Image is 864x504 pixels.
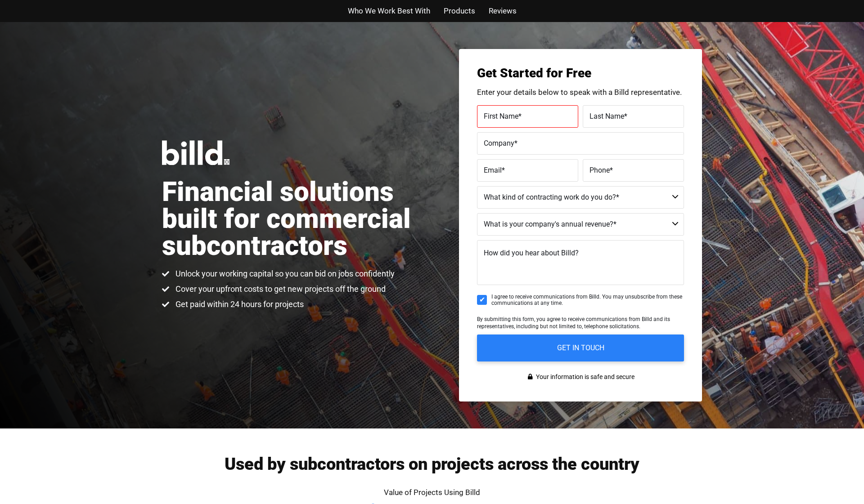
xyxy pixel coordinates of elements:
[477,335,684,361] input: GET IN TOUCH
[484,165,502,174] span: Email
[444,4,475,18] a: Products
[162,455,702,473] h2: Used by subcontractors on projects across the country
[477,89,684,96] p: Enter your details below to speak with a Billd representative.
[484,249,579,257] span: How did you hear about Billd?
[484,138,514,147] span: Company
[534,370,634,384] span: Your information is safe and secure
[489,4,517,18] a: Reviews
[477,295,487,305] input: I agree to receive communications from Billd. You may unsubscribe from these communications at an...
[589,165,610,174] span: Phone
[589,112,624,120] span: Last Name
[173,284,386,294] span: Cover your upfront costs to get new projects off the ground
[384,488,480,497] span: Value of Projects Using Billd
[477,67,684,80] h3: Get Started for Free
[477,316,670,330] span: By submitting this form, you agree to receive communications from Billd and its representatives, ...
[173,299,304,310] span: Get paid within 24 hours for projects
[491,294,684,307] span: I agree to receive communications from Billd. You may unsubscribe from these communications at an...
[173,268,395,279] span: Unlock your working capital so you can bid on jobs confidently
[348,4,430,18] a: Who We Work Best With
[162,178,432,259] h1: Financial solutions built for commercial subcontractors
[484,112,518,120] span: First Name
